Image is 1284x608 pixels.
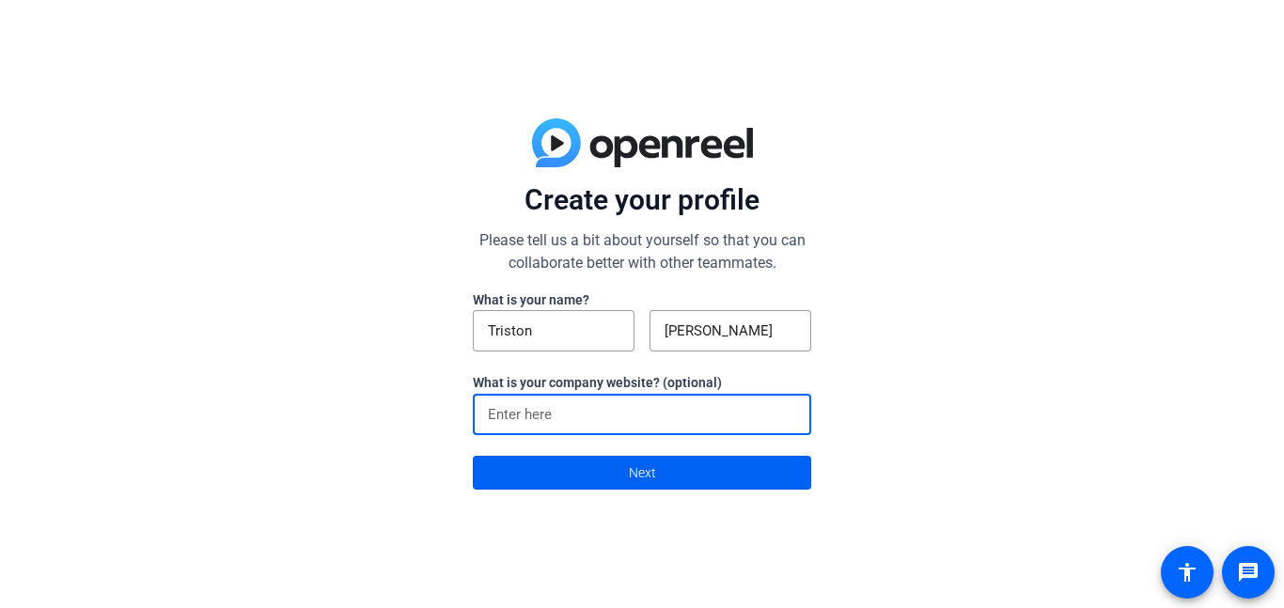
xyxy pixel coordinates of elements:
[473,375,722,390] label: What is your company website? (optional)
[473,292,589,307] label: What is your name?
[1176,561,1198,584] mat-icon: accessibility
[665,320,796,342] input: Last Name
[488,320,619,342] input: First Name
[473,182,811,218] p: Create your profile
[473,229,811,274] p: Please tell us a bit about yourself so that you can collaborate better with other teammates.
[473,456,811,490] button: Next
[629,455,656,491] span: Next
[532,118,753,167] img: blue-gradient.svg
[1237,561,1260,584] mat-icon: message
[488,403,796,426] input: Enter here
